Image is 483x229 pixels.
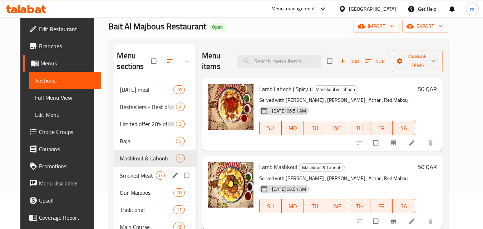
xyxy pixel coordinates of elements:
span: Sort sections [162,53,179,69]
img: Lamb Lahoob ( Spicy ) [208,84,253,130]
span: MO [285,123,301,133]
button: Manage items [392,50,443,72]
button: Branch-specific-item [385,213,403,229]
span: Add [340,57,359,65]
span: [DATE] 06:51 AM [269,186,309,193]
a: Choice Groups [23,123,101,140]
div: Baja5 [114,133,196,150]
a: Edit menu item [408,218,417,225]
svg: Inactive section [167,103,174,110]
a: Edit menu item [408,139,417,146]
a: Sections [29,72,101,89]
div: [DATE] meal10 [114,81,196,98]
div: Mashkoul & Lahoob [299,163,345,172]
div: items [173,85,185,94]
button: MO [282,199,304,213]
p: Served with [PERSON_NAME] , [PERSON_NAME] , Achar , Red Mabouj [259,174,415,183]
div: Ramadan meal [120,85,173,94]
span: Coupons [39,145,95,153]
span: Select to update [369,136,384,150]
span: export [408,22,443,31]
a: Edit Menu [29,106,101,123]
span: Bestsellers - Best discounts on selected items [120,103,167,111]
span: MO [285,201,301,211]
span: [DATE] 06:51 AM [269,108,309,114]
span: 11 [174,206,184,213]
span: Open [209,24,226,30]
span: Sort items [361,56,392,67]
a: Promotions [23,158,101,175]
button: WE [326,199,348,213]
div: items [176,103,185,111]
span: 10 [174,189,184,196]
span: Sections [35,76,95,85]
span: 3 [176,121,184,128]
span: TH [351,123,368,133]
div: [GEOGRAPHIC_DATA] [349,5,396,13]
button: export [402,20,448,33]
button: MO [282,121,304,135]
a: Menus [23,55,101,72]
button: WE [326,121,348,135]
span: Menu disclaimer [39,179,95,188]
p: Served with [PERSON_NAME] , [PERSON_NAME] , Achar , Red Mabouj [259,96,415,105]
span: Promotions [39,162,95,170]
div: Smoked Meat0edit [114,167,196,184]
span: TU [307,201,323,211]
button: Add [338,56,361,67]
span: Mashkoul & Lahoob [120,154,176,163]
span: [DATE] meal [120,85,173,94]
button: TH [348,121,370,135]
div: Bestsellers - Best discounts on selected items4 [114,98,196,115]
a: Coverage Report [23,209,101,226]
a: Upsell [23,192,101,209]
div: Baja [120,137,176,145]
button: SU [259,199,282,213]
div: items [176,120,185,128]
button: FR [370,121,393,135]
span: Lamb Mashkoul [259,161,297,172]
span: Edit Restaurant [39,25,95,33]
button: delete [423,213,440,229]
span: SU [262,201,279,211]
span: Upsell [39,196,95,205]
h2: Menu items [202,50,228,72]
span: Smoked Meat [120,171,156,180]
span: 5 [176,138,184,145]
span: Menus [40,59,95,68]
h6: 50 QAR [418,162,437,172]
button: SA [393,199,415,213]
a: Full Menu View [29,89,101,106]
a: Edit Restaurant [23,20,101,38]
span: TH [351,201,368,211]
a: Menu disclaimer [23,175,101,192]
span: Coverage Report [39,213,95,222]
div: Menu-management [271,5,315,13]
span: SA [395,123,412,133]
button: Branch-specific-item [385,135,403,151]
span: Mashkoul & Lahoob [313,85,358,94]
span: WE [329,123,345,133]
button: Add section [179,53,196,69]
button: delete [423,135,440,151]
span: 4 [176,104,184,110]
span: SA [395,201,412,211]
button: TU [304,199,326,213]
div: items [176,137,185,145]
div: items [173,188,185,197]
span: Select to update [369,214,384,228]
button: Sort [364,56,389,67]
span: Choice Groups [39,128,95,136]
button: edit [171,171,181,180]
span: import [359,22,394,31]
span: SU [262,123,279,133]
div: items [176,154,185,163]
h2: Menu sections [117,50,151,72]
div: Our Majboos [120,188,173,197]
span: WE [329,201,345,211]
button: SA [393,121,415,135]
svg: Inactive section [167,120,174,128]
button: TU [304,121,326,135]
